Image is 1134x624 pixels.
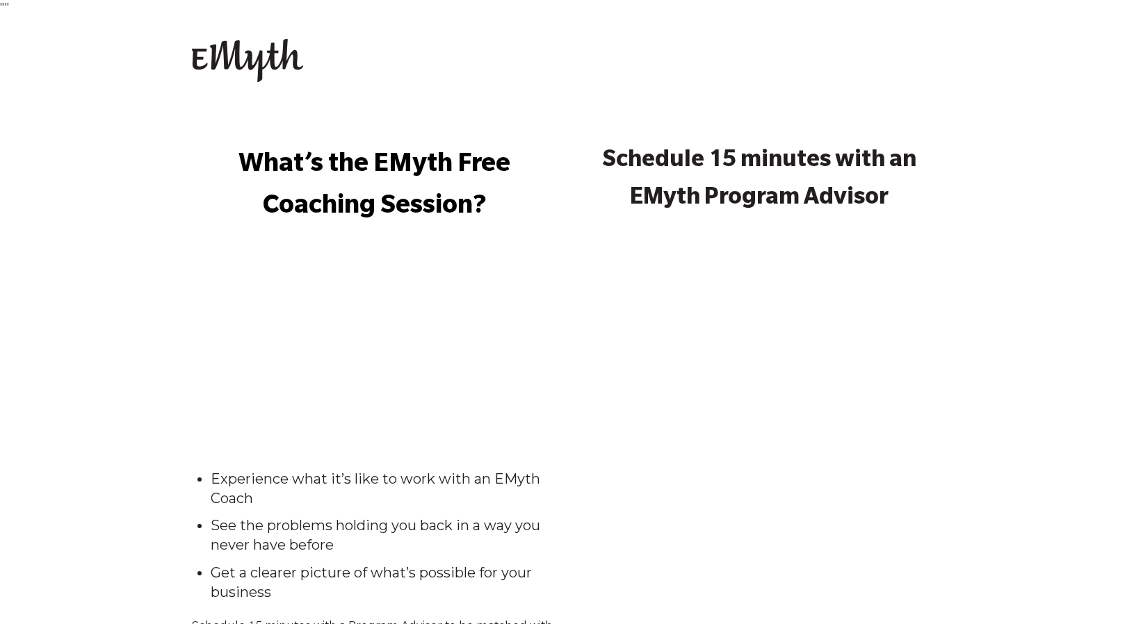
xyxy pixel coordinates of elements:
[603,149,916,212] strong: Schedule 15 minutes with an EMyth Program Advisor
[192,39,303,82] img: EMyth
[1064,557,1134,624] iframe: Chat Widget
[211,516,550,555] li: See the problems holding you back in a way you never have before
[238,153,510,222] span: What’s the EMyth Free Coaching Session?
[211,563,550,602] li: Get a clearer picture of what’s possible for your business
[192,255,558,461] iframe: HubSpot Video
[211,469,550,508] li: Experience what it’s like to work with an EMyth Coach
